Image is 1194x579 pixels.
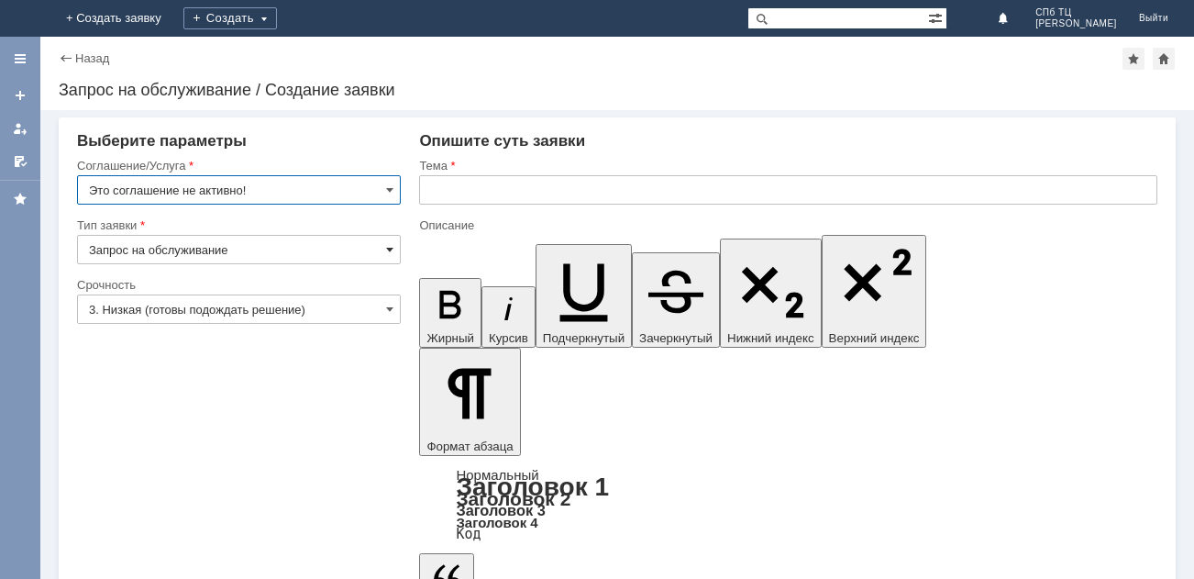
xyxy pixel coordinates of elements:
a: Заголовок 4 [456,515,537,530]
div: Тема [419,160,1154,172]
a: Назад [75,51,109,65]
button: Подчеркнутый [536,244,632,348]
div: Формат абзаца [419,469,1157,540]
div: Добавить в избранное [1122,48,1144,70]
span: [PERSON_NAME] [1035,18,1117,29]
a: Нормальный [456,467,538,483]
div: Тип заявки [77,219,397,231]
span: Зачеркнутый [639,331,713,345]
button: Жирный [419,278,481,348]
a: Код [456,526,481,542]
button: Зачеркнутый [632,252,720,348]
a: Мои согласования [6,147,35,176]
span: Выберите параметры [77,132,247,150]
span: Подчеркнутый [543,331,625,345]
span: Нижний индекс [727,331,814,345]
a: Создать заявку [6,81,35,110]
div: Создать [183,7,277,29]
button: Курсив [481,286,536,348]
span: СПб ТЦ [1035,7,1117,18]
span: Формат абзаца [426,440,513,453]
button: Формат абзаца [419,348,520,456]
div: Срочность [77,279,397,291]
span: Курсив [489,331,528,345]
div: Описание [419,219,1154,231]
div: Сделать домашней страницей [1153,48,1175,70]
div: Запрос на обслуживание / Создание заявки [59,81,1176,99]
a: Заголовок 2 [456,488,570,509]
button: Нижний индекс [720,239,822,348]
a: Мои заявки [6,114,35,143]
span: Верхний индекс [829,331,920,345]
span: Опишите суть заявки [419,132,585,150]
a: Заголовок 3 [456,502,545,518]
span: Расширенный поиск [928,8,946,26]
div: Соглашение/Услуга [77,160,397,172]
a: Заголовок 1 [456,473,609,501]
span: Жирный [426,331,474,345]
button: Верхний индекс [822,235,927,348]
